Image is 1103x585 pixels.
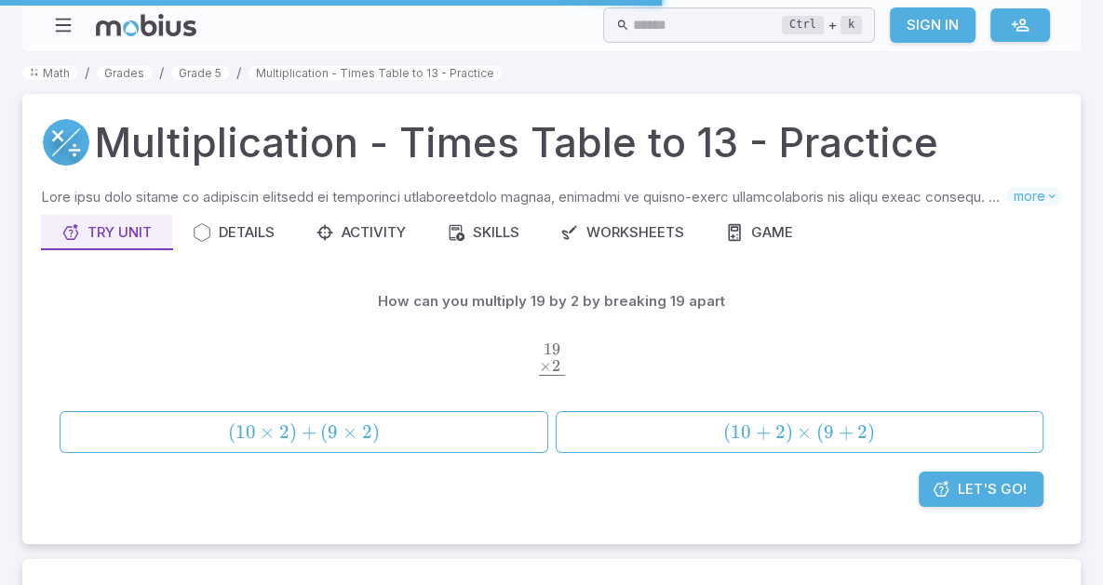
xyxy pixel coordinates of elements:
[343,420,357,444] span: ×
[824,420,834,444] span: 9
[289,420,297,444] span: )
[328,420,338,444] span: 9
[372,420,380,444] span: )
[236,62,241,83] li: /
[61,222,152,243] div: Try Unit
[539,356,552,376] span: ×
[193,222,275,243] div: Details
[95,113,938,172] h1: Multiplication - Times Table to 13 - Practice
[279,420,289,444] span: 2
[868,420,875,444] span: )
[97,66,152,80] a: Grades
[560,339,565,359] span: .
[797,420,812,444] span: ×
[362,420,372,444] span: 2
[552,356,560,376] span: 2
[816,420,824,444] span: (
[22,66,77,80] a: Math
[565,360,567,371] span: ​
[725,222,793,243] div: Game
[565,340,567,366] span: ​
[857,420,868,444] span: 2
[786,420,793,444] span: )
[316,222,406,243] div: Activity
[159,62,164,83] li: /
[302,420,316,444] span: +
[782,16,824,34] kbd: Ctrl
[320,420,328,444] span: (
[85,62,89,83] li: /
[447,222,519,243] div: Skills
[22,62,1081,83] nav: breadcrumb
[235,420,256,444] span: 10
[41,117,91,167] a: Multiply/Divide
[171,66,229,80] a: Grade 5
[756,420,771,444] span: +
[378,291,725,312] p: How can you multiply 19 by 2 by breaking 19 apart
[731,420,751,444] span: 10
[560,356,565,376] span: .
[919,472,1043,507] a: Let's Go!
[544,339,560,359] span: 19
[228,420,235,444] span: (
[841,16,862,34] kbd: k
[723,420,731,444] span: (
[41,187,1006,207] p: Lore ipsu dolo sitame co adipiscin elitsedd ei temporinci utlaboreetdolo magnaa, enimadmi ve quis...
[782,14,862,36] div: +
[839,420,854,444] span: +
[890,7,975,43] a: Sign In
[249,66,502,80] a: Multiplication - Times Table to 13 - Practice
[958,479,1027,499] span: Let's Go!
[775,420,786,444] span: 2
[560,222,684,243] div: Worksheets
[260,420,275,444] span: ×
